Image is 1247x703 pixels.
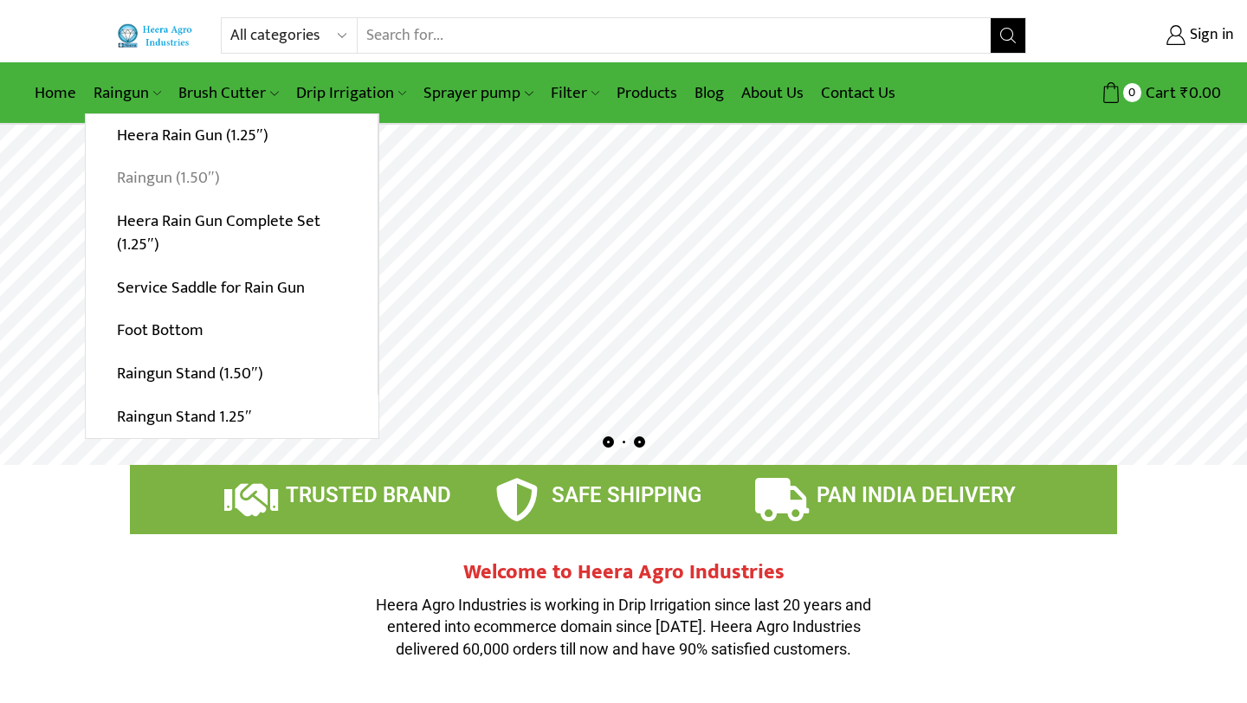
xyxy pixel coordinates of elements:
a: Raingun [85,73,170,113]
a: Sign in [1052,20,1234,51]
a: Heera Rain Gun (1.25″) [86,114,378,158]
a: About Us [733,73,812,113]
a: Raingun (1.50″) [86,157,378,200]
a: Blog [686,73,733,113]
a: Filter [542,73,608,113]
a: Contact Us [812,73,904,113]
a: Sprayer pump [415,73,541,113]
button: Search button [991,18,1025,53]
bdi: 0.00 [1180,80,1221,106]
span: Cart [1141,81,1176,105]
span: TRUSTED BRAND [286,483,451,507]
span: ₹ [1180,80,1189,106]
a: Raingun Stand 1.25″ [86,395,378,438]
span: SAFE SHIPPING [552,483,701,507]
span: Sign in [1186,24,1234,47]
a: Products [608,73,686,113]
h2: Welcome to Heera Agro Industries [364,560,883,585]
a: Home [26,73,85,113]
a: Heera Rain Gun Complete Set (1.25″) [86,200,378,267]
span: 0 [1123,83,1141,101]
a: Service Saddle for Rain Gun [86,266,378,309]
a: Brush Cutter [170,73,287,113]
a: 0 Cart ₹0.00 [1043,77,1221,109]
a: Foot Bottom [86,309,378,352]
a: Drip Irrigation [288,73,415,113]
span: PAN INDIA DELIVERY [817,483,1016,507]
input: Search for... [358,18,991,53]
a: Raingun Stand (1.50″) [86,352,378,396]
p: Heera Agro Industries is working in Drip Irrigation since last 20 years and entered into ecommerc... [364,594,883,661]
